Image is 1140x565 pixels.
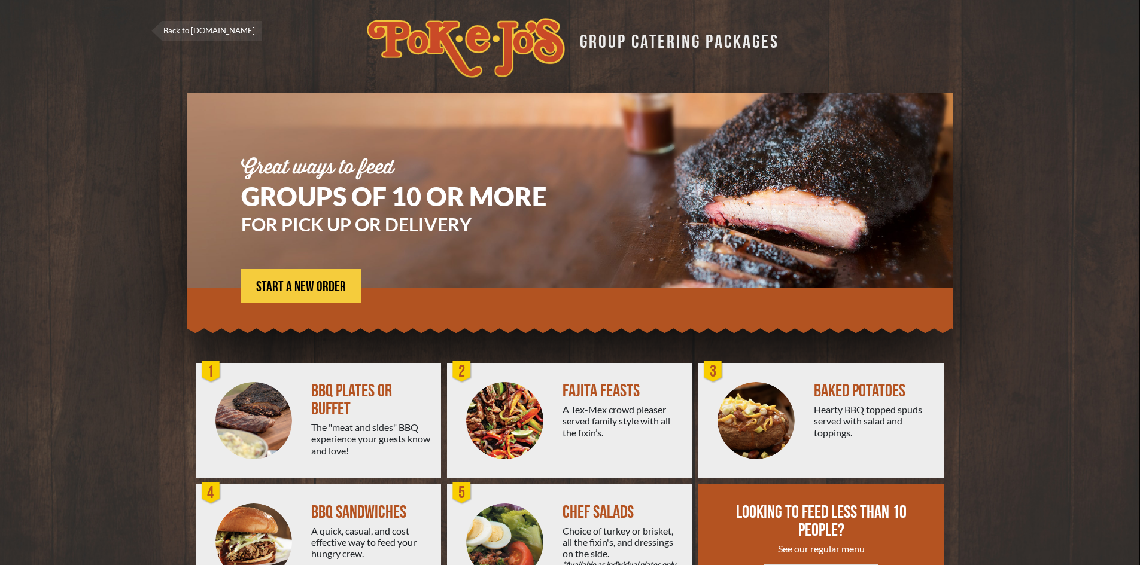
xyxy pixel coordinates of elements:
[814,404,934,438] div: Hearty BBQ topped spuds served with salad and toppings.
[311,382,431,418] div: BBQ PLATES OR BUFFET
[215,382,293,459] img: PEJ-BBQ-Buffet.png
[734,543,909,554] div: See our regular menu
[311,525,431,560] div: A quick, casual, and cost effective way to feed your hungry crew.
[563,503,683,521] div: CHEF SALADS
[571,28,779,51] div: GROUP CATERING PACKAGES
[734,503,909,539] div: LOOKING TO FEED LESS THAN 10 PEOPLE?
[311,503,431,521] div: BBQ SANDWICHES
[466,382,543,459] img: PEJ-Fajitas.png
[814,382,934,400] div: BAKED POTATOES
[241,269,361,303] a: START A NEW ORDER
[450,360,474,384] div: 2
[450,481,474,505] div: 5
[701,360,725,384] div: 3
[199,360,223,384] div: 1
[151,21,262,41] a: Back to [DOMAIN_NAME]
[367,18,565,78] img: logo.svg
[718,382,795,459] img: PEJ-Baked-Potato.png
[563,382,683,400] div: FAJITA FEASTS
[241,184,582,209] h1: GROUPS OF 10 OR MORE
[199,481,223,505] div: 4
[241,215,582,233] h3: FOR PICK UP OR DELIVERY
[563,404,683,438] div: A Tex-Mex crowd pleaser served family style with all the fixin’s.
[311,422,431,456] div: The "meat and sides" BBQ experience your guests know and love!
[241,158,582,178] div: Great ways to feed
[256,280,346,294] span: START A NEW ORDER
